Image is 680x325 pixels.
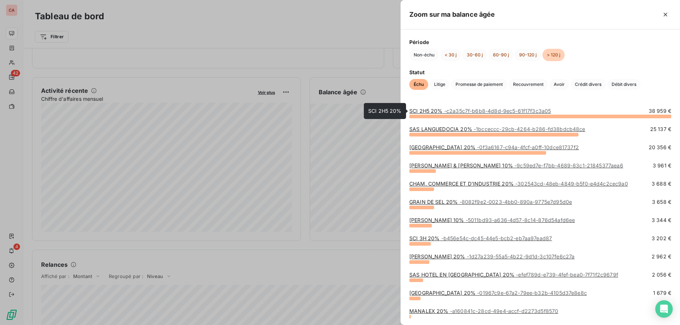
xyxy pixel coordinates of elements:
[409,9,495,20] h5: Zoom sur ma balance âgée
[467,253,575,259] span: - 1d27a239-55a5-4b22-9d1d-3c107fe6c27a
[409,49,439,61] button: Non-échu
[466,217,575,223] span: - 5011bd93-a636-4d57-8c14-876d54afd6ee
[489,49,513,61] button: 60-90 j
[514,162,623,169] span: - 9c59ed7e-f7bb-4689-83c1-21845377aea6
[451,79,507,90] button: Promesse de paiement
[409,235,552,241] a: SCI 3H 20%
[542,49,565,61] button: > 120 j
[650,126,671,133] span: 25 137 €
[477,144,579,150] span: - 0f3a6167-c94a-4fcf-a0ff-10dce81737f2
[516,272,618,278] span: - efef789d-e739-4fef-bea0-7f71f2c9679f
[409,79,428,90] button: Échu
[450,308,558,314] span: - a160841c-28cd-49e4-accf-d2273d5f8570
[652,235,671,242] span: 3 202 €
[652,198,671,206] span: 3 658 €
[570,79,606,90] button: Crédit divers
[409,108,551,114] a: SCI 2H5 20%
[652,253,671,260] span: 2 962 €
[652,217,671,224] span: 3 344 €
[474,126,585,132] span: - 1bcceccc-29cb-4264-b286-fd38bdcb48ce
[409,144,579,150] a: [GEOGRAPHIC_DATA] 20%
[607,79,641,90] button: Débit divers
[409,38,671,46] span: Période
[409,308,558,314] a: MANALEX 20%
[444,108,551,114] span: - c2a35c7f-b6b8-4d8d-9ec5-61f17f3c3a05
[441,235,552,241] span: - b456e54c-dc45-44e5-bcb2-eb7aa97ead87
[649,144,671,151] span: 20 356 €
[460,199,572,205] span: - 8082f9e2-0023-4bb0-890a-9775e7d95d0e
[515,181,628,187] span: - 302543cd-48eb-4849-b5f0-e4d4c2cec9a0
[653,162,671,169] span: 3 961 €
[462,49,487,61] button: 30-60 j
[652,180,671,187] span: 3 688 €
[515,49,541,61] button: 90-120 j
[409,126,585,132] a: SAS LANGUEDOCIA 20%
[477,290,587,296] span: - 01967c9e-67a2-79ee-b32b-4105d37e8e8c
[409,181,628,187] a: CHAM. COMMERCE ET D'INDUSTRIE 20%
[652,271,671,278] span: 2 056 €
[430,79,450,90] button: Litige
[649,107,671,115] span: 38 959 €
[653,289,671,297] span: 1 679 €
[409,253,574,259] a: [PERSON_NAME] 20%
[409,272,618,278] a: SAS HOTEL EN [GEOGRAPHIC_DATA] 20%
[368,108,402,114] span: SCI 2H5 20%
[655,300,673,318] div: Open Intercom Messenger
[409,217,575,223] a: [PERSON_NAME] 10%
[409,290,587,296] a: [GEOGRAPHIC_DATA] 20%
[409,162,623,169] a: [PERSON_NAME] & [PERSON_NAME] 10%
[549,79,569,90] button: Avoir
[409,68,671,76] span: Statut
[409,199,572,205] a: GRAIN DE SEL 20%
[440,49,461,61] button: < 30 j
[509,79,548,90] button: Recouvrement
